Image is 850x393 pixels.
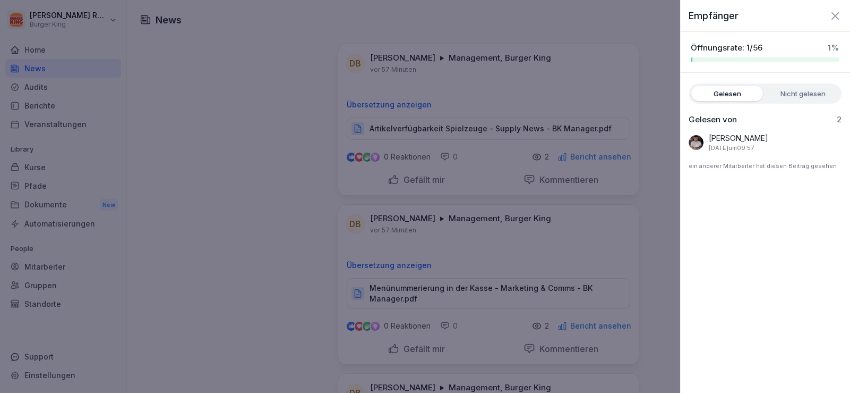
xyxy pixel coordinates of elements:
[709,144,754,153] p: 18. August 2025 um 09:57
[767,86,839,101] label: Nicht gelesen
[689,158,842,175] p: ein anderer Mitarbeiter hat diesen Beitrag gesehen
[691,43,762,53] p: Öffnungsrate: 1/56
[689,135,703,150] img: tw5tnfnssutukm6nhmovzqwr.png
[709,132,768,144] p: [PERSON_NAME]
[689,9,739,23] p: Empfänger
[689,114,737,125] p: Gelesen von
[828,43,839,53] p: 1 %
[837,114,842,125] p: 2
[691,86,763,101] label: Gelesen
